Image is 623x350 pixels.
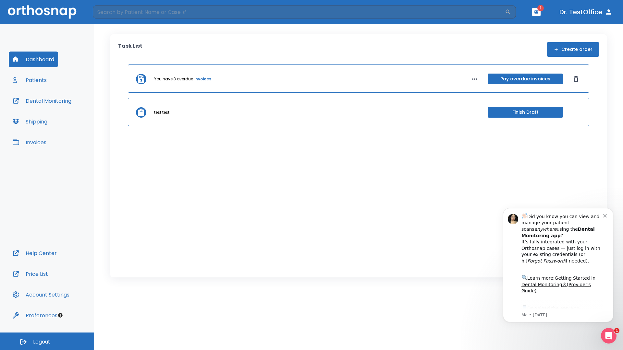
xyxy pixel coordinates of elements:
[493,198,623,332] iframe: Intercom notifications message
[488,107,563,118] button: Finish Draft
[9,93,75,109] button: Dental Monitoring
[33,338,50,345] span: Logout
[118,42,142,57] p: Task List
[57,312,63,318] div: Tooltip anchor
[537,5,544,11] span: 1
[601,328,617,344] iframe: Intercom live chat
[9,72,51,88] button: Patients
[571,74,581,84] button: Dismiss
[9,266,52,282] button: Price List
[28,114,110,120] p: Message from Ma, sent 4w ago
[547,42,599,57] button: Create order
[9,114,51,129] button: Shipping
[110,14,115,19] button: Dismiss notification
[8,5,77,18] img: Orthosnap
[194,76,211,82] a: invoices
[9,52,58,67] button: Dashboard
[154,76,193,82] p: You have 3 overdue
[9,287,73,302] button: Account Settings
[154,110,169,115] p: test test
[557,6,615,18] button: Dr. TestOffice
[614,328,619,333] span: 1
[93,6,505,18] input: Search by Patient Name or Case #
[9,245,61,261] button: Help Center
[9,308,61,323] button: Preferences
[9,134,50,150] button: Invoices
[28,106,110,139] div: Download the app: | ​ Let us know if you need help getting started!
[488,74,563,84] button: Pay overdue invoices
[28,107,86,119] a: App Store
